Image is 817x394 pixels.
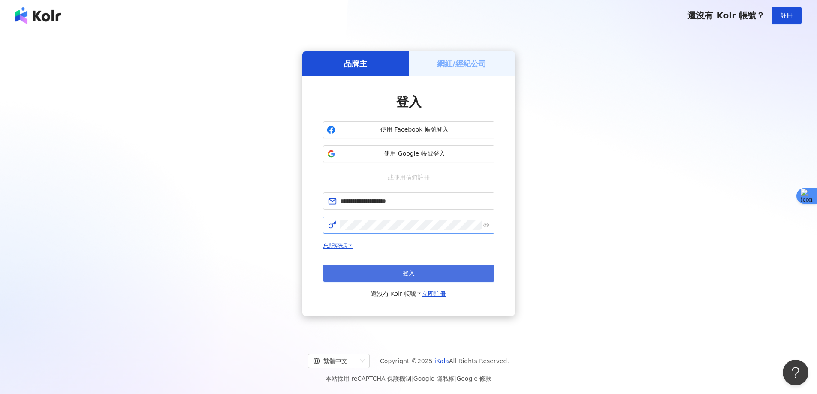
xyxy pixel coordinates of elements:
[323,145,494,162] button: 使用 Google 帳號登入
[339,150,491,158] span: 使用 Google 帳號登入
[323,242,353,249] a: 忘記密碼？
[396,94,422,109] span: 登入
[483,222,489,228] span: eye
[411,375,413,382] span: |
[413,375,455,382] a: Google 隱私權
[783,360,808,385] iframe: Help Scout Beacon - Open
[371,289,446,299] span: 還沒有 Kolr 帳號？
[781,12,793,19] span: 註冊
[434,358,449,364] a: iKala
[323,121,494,138] button: 使用 Facebook 帳號登入
[313,354,357,368] div: 繁體中文
[455,375,457,382] span: |
[422,290,446,297] a: 立即註冊
[382,173,436,182] span: 或使用信箱註冊
[403,270,415,277] span: 登入
[456,375,491,382] a: Google 條款
[380,356,509,366] span: Copyright © 2025 All Rights Reserved.
[339,126,491,134] span: 使用 Facebook 帳號登入
[344,58,367,69] h5: 品牌主
[15,7,61,24] img: logo
[437,58,486,69] h5: 網紅/經紀公司
[323,265,494,282] button: 登入
[772,7,802,24] button: 註冊
[687,10,765,21] span: 還沒有 Kolr 帳號？
[326,373,491,384] span: 本站採用 reCAPTCHA 保護機制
